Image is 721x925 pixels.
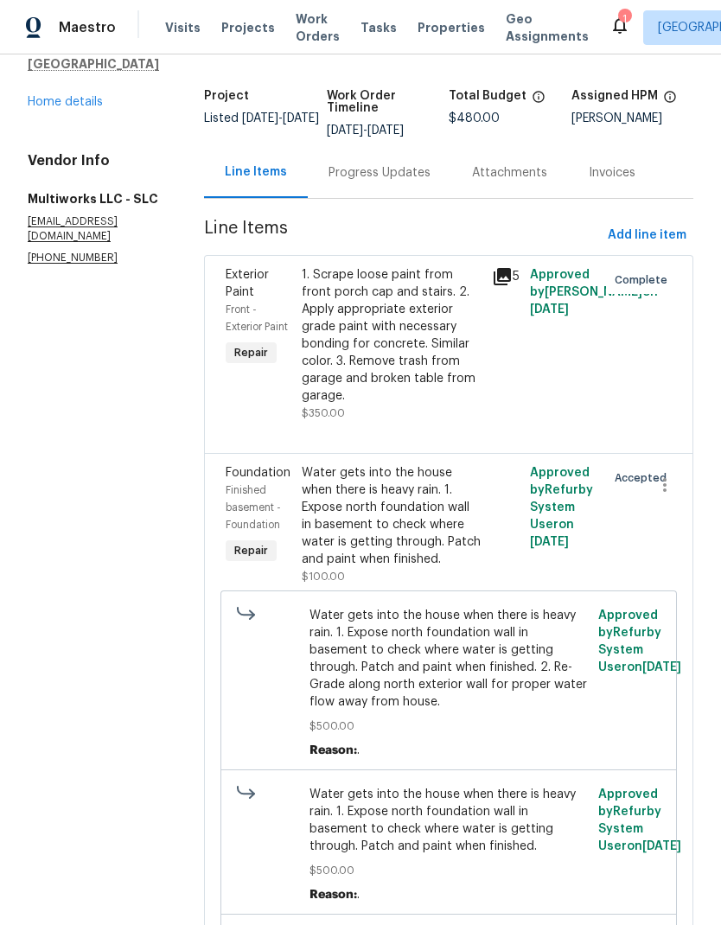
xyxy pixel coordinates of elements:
span: Properties [418,19,485,36]
span: Foundation [226,467,290,479]
span: [DATE] [642,661,681,673]
span: [DATE] [283,112,319,124]
span: Repair [227,344,275,361]
div: Line Items [225,163,287,181]
span: $500.00 [309,718,589,735]
div: Water gets into the house when there is heavy rain. 1. Expose north foundation wall in basement t... [302,464,482,568]
span: Water gets into the house when there is heavy rain. 1. Expose north foundation wall in basement t... [309,607,589,711]
div: [PERSON_NAME] [571,112,694,124]
h5: Assigned HPM [571,90,658,102]
span: [DATE] [367,124,404,137]
h5: Project [204,90,249,102]
span: The total cost of line items that have been proposed by Opendoor. This sum includes line items th... [532,90,546,112]
span: Maestro [59,19,116,36]
div: Invoices [589,164,635,182]
span: Listed [204,112,319,124]
span: . [357,744,360,756]
span: [DATE] [642,840,681,852]
h5: Total Budget [449,90,526,102]
span: Tasks [360,22,397,34]
button: Add line item [601,220,693,252]
span: Complete [615,271,674,289]
span: Approved by Refurby System User on [598,788,681,852]
h4: Vendor Info [28,152,163,169]
span: Visits [165,19,201,36]
span: $500.00 [309,862,589,879]
span: - [242,112,319,124]
span: Line Items [204,220,601,252]
span: Geo Assignments [506,10,589,45]
span: - [327,124,404,137]
span: Add line item [608,225,686,246]
span: Reason: [309,744,357,756]
span: Finished basement - Foundation [226,485,281,530]
span: Exterior Paint [226,269,269,298]
span: [DATE] [327,124,363,137]
span: Approved by Refurby System User on [598,609,681,673]
div: 5 [492,266,520,287]
span: Water gets into the house when there is heavy rain. 1. Expose north foundation wall in basement t... [309,786,589,855]
span: [DATE] [242,112,278,124]
div: Progress Updates [329,164,431,182]
span: Accepted [615,469,673,487]
span: . [357,889,360,901]
span: Reason: [309,889,357,901]
div: 1. Scrape loose paint from front porch cap and stairs. 2. Apply appropriate exterior grade paint ... [302,266,482,405]
span: Approved by [PERSON_NAME] on [530,269,658,316]
h5: Work Order Timeline [327,90,450,114]
span: [DATE] [530,536,569,548]
span: [DATE] [530,303,569,316]
span: Front - Exterior Paint [226,304,288,332]
span: Projects [221,19,275,36]
span: $100.00 [302,571,345,582]
span: Repair [227,542,275,559]
span: $350.00 [302,408,345,418]
span: $480.00 [449,112,500,124]
div: Attachments [472,164,547,182]
span: Approved by Refurby System User on [530,467,593,548]
span: The hpm assigned to this work order. [663,90,677,112]
h5: Multiworks LLC - SLC [28,190,163,207]
div: 1 [618,10,630,28]
span: Work Orders [296,10,340,45]
a: Home details [28,96,103,108]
